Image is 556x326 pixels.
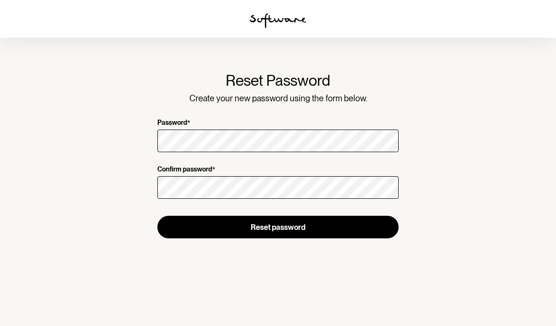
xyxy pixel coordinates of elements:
[157,93,399,104] p: Create your new password using the form below.
[157,165,212,174] p: Confirm password
[157,119,187,128] p: Password
[157,72,399,90] h1: Reset Password
[157,216,399,238] button: Reset password
[250,13,306,28] img: software logo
